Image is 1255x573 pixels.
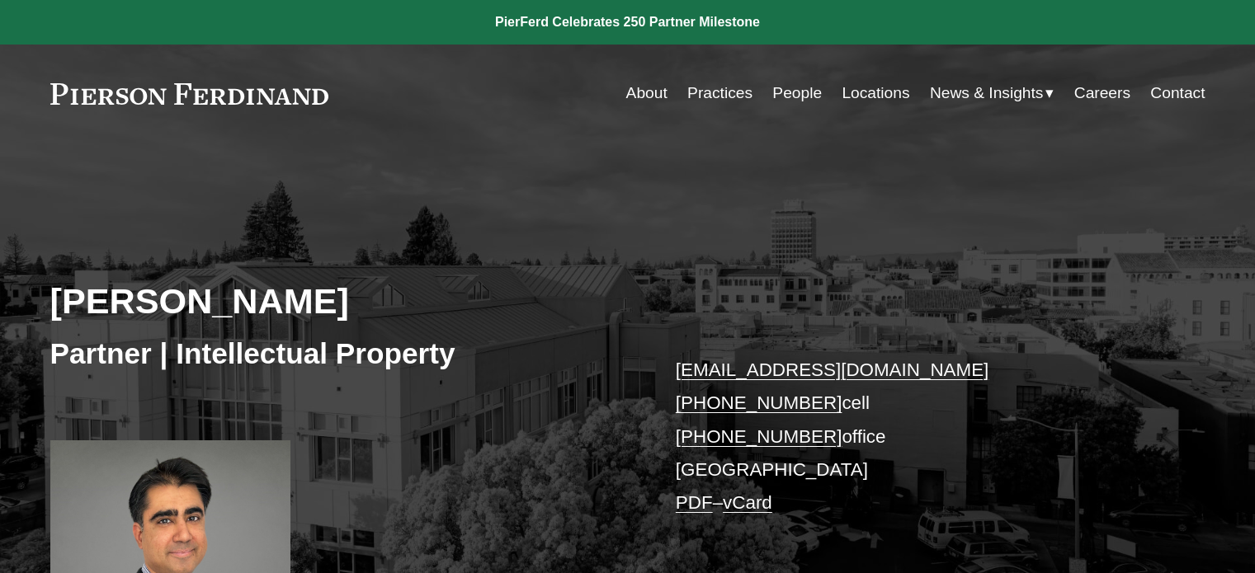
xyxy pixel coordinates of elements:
a: [PHONE_NUMBER] [676,426,842,447]
a: Contact [1150,77,1205,109]
a: Careers [1074,77,1130,109]
h2: [PERSON_NAME] [50,279,628,322]
a: Locations [842,77,909,109]
h3: Partner | Intellectual Property [50,336,628,372]
a: People [772,77,822,109]
a: PDF [676,492,713,513]
a: [PHONE_NUMBER] [676,392,842,413]
a: vCard [723,492,772,513]
span: News & Insights [930,79,1044,108]
a: About [626,77,668,109]
p: cell office [GEOGRAPHIC_DATA] – [676,354,1157,520]
a: [EMAIL_ADDRESS][DOMAIN_NAME] [676,359,988,380]
a: folder dropdown [930,77,1054,109]
a: Practices [687,77,753,109]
